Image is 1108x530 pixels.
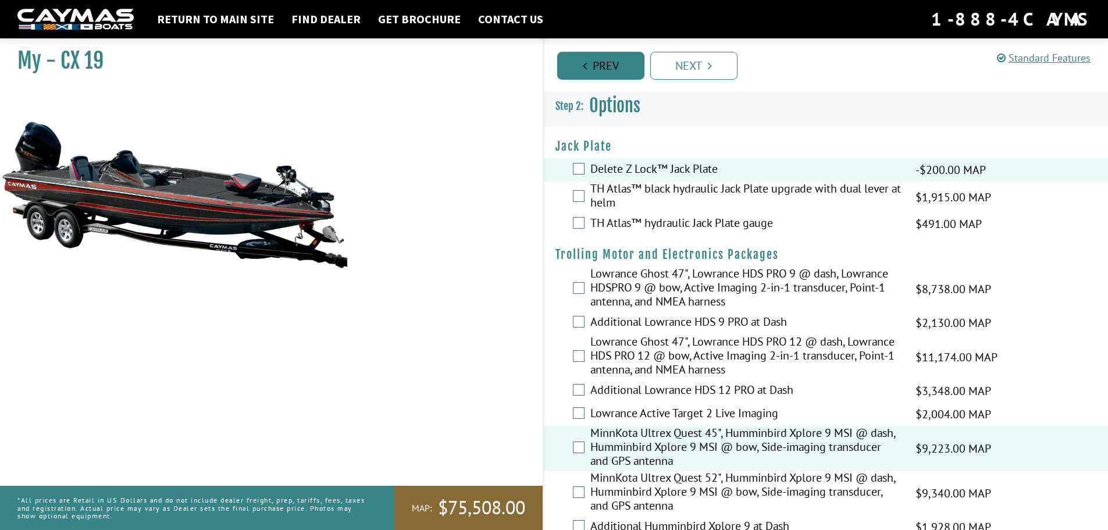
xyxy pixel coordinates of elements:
[590,383,901,400] label: Additional Lowrance HDS 12 PRO at Dash
[438,496,525,520] span: $75,508.00
[915,161,986,179] span: -$200.00 MAP
[915,485,991,502] span: $9,340.00 MAP
[915,215,982,233] span: $491.00 MAP
[472,12,549,27] a: Contact Us
[915,188,991,206] span: $1,915.00 MAP
[590,162,901,179] label: Delete Z Lock™ Jack Plate
[915,405,991,423] span: $2,004.00 MAP
[555,247,1097,262] h4: Trolling Motor and Electronics Packages
[17,490,368,525] p: *All prices are Retail in US Dollars and do not include dealer freight, prep, tariffs, fees, taxe...
[931,6,1091,32] div: 1-888-4CAYMAS
[915,382,991,400] span: $3,348.00 MAP
[590,216,901,233] label: TH Atlas™ hydraulic Jack Plate gauge
[394,486,543,530] a: MAP:$75,508.00
[590,182,901,212] label: TH Atlas™ black hydraulic Jack Plate upgrade with dual lever at helm
[17,9,134,30] img: white-logo-c9c8dbefe5ff5ceceb0f0178aa75bf4bb51f6bca0971e226c86eb53dfe498488.png
[555,139,1097,154] h4: Jack Plate
[17,48,514,74] h1: My - CX 19
[650,52,738,80] a: Next
[286,12,366,27] a: Find Dealer
[590,315,901,332] label: Additional Lowrance HDS 9 PRO at Dash
[557,52,644,80] a: Prev
[997,51,1091,65] a: Standard Features
[915,440,991,457] span: $9,223.00 MAP
[590,335,901,379] label: Lowrance Ghost 47", Lowrance HDS PRO 12 @ dash, Lowrance HDS PRO 12 @ bow, Active Imaging 2-in-1 ...
[915,348,997,366] span: $11,174.00 MAP
[915,314,991,332] span: $2,130.00 MAP
[151,12,280,27] a: Return to main site
[915,280,991,298] span: $8,738.00 MAP
[590,426,901,471] label: MinnKota Ultrex Quest 45", Humminbird Xplore 9 MSI @ dash, Humminbird Xplore 9 MSI @ bow, Side-im...
[412,502,432,514] span: MAP:
[590,471,901,515] label: MinnKota Ultrex Quest 52", Humminbird Xplore 9 MSI @ dash, Humminbird Xplore 9 MSI @ bow, Side-im...
[590,406,901,423] label: Lowrance Active Target 2 Live Imaging
[590,266,901,311] label: Lowrance Ghost 47", Lowrance HDS PRO 9 @ dash, Lowrance HDSPRO 9 @ bow, Active Imaging 2-in-1 tra...
[372,12,466,27] a: Get Brochure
